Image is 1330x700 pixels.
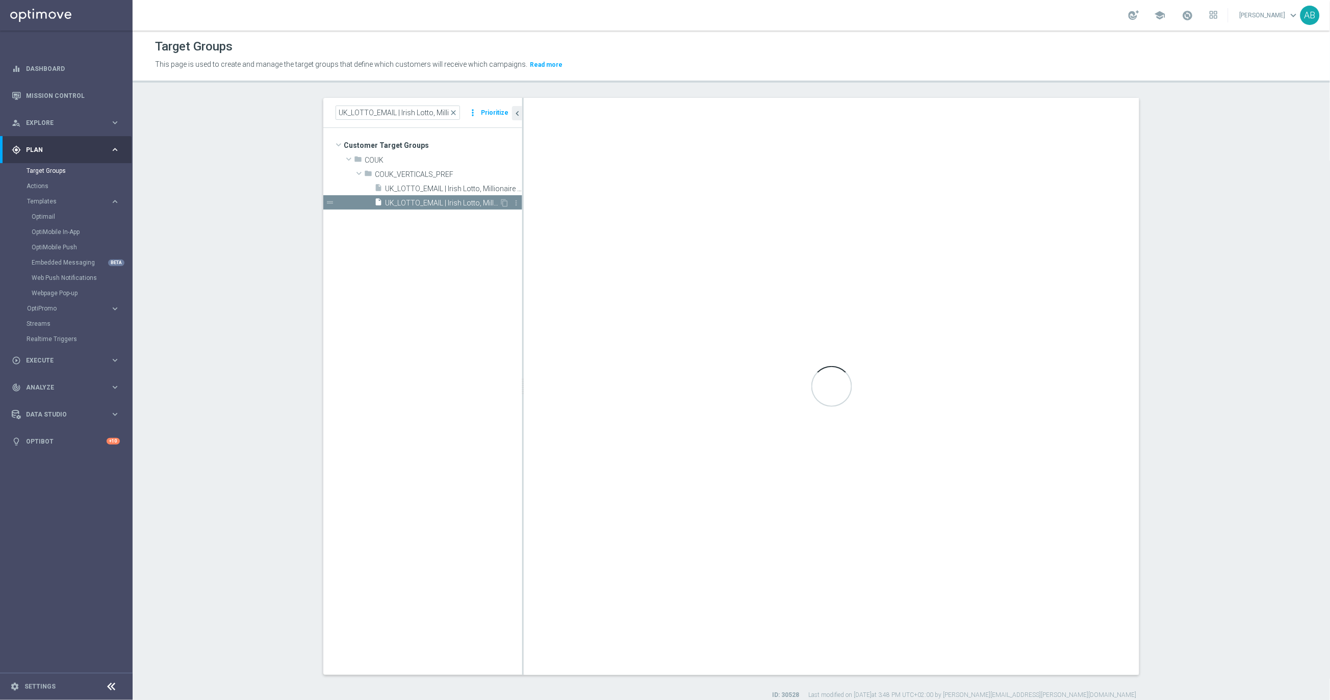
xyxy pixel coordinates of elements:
[12,55,120,82] div: Dashboard
[32,243,106,251] a: OptiMobile Push
[364,169,372,181] i: folder
[27,305,110,312] div: OptiPromo
[32,289,106,297] a: Webpage Pop-up
[772,691,799,699] label: ID: 30528
[11,119,120,127] button: person_search Explore keyboard_arrow_right
[32,228,106,236] a: OptiMobile In-App
[110,304,120,314] i: keyboard_arrow_right
[12,118,21,127] i: person_search
[27,320,106,328] a: Streams
[344,138,522,152] span: Customer Target Groups
[1300,6,1320,25] div: AB
[512,106,522,120] button: chevron_left
[11,92,120,100] button: Mission Control
[365,156,522,165] span: COUK
[11,146,120,154] button: gps_fixed Plan keyboard_arrow_right
[32,213,106,221] a: Optimail
[27,305,100,312] span: OptiPromo
[110,409,120,419] i: keyboard_arrow_right
[529,59,564,70] button: Read more
[27,178,132,194] div: Actions
[27,197,120,205] button: Templates keyboard_arrow_right
[32,224,132,240] div: OptiMobile In-App
[108,260,124,266] div: BETA
[27,331,132,347] div: Realtime Triggers
[27,167,106,175] a: Target Groups
[32,274,106,282] a: Web Push Notifications
[385,185,522,193] span: UK_LOTTO_EMAIL | Irish Lotto, Millionaire &gt;0 This year
[1155,10,1166,21] span: school
[12,82,120,109] div: Mission Control
[32,258,106,267] a: Embedded Messaging
[155,60,527,68] span: This page is used to create and manage the target groups that define which customers will receive...
[27,335,106,343] a: Realtime Triggers
[375,170,522,179] span: COUK_VERTICALS_PREF
[32,255,132,270] div: Embedded Messaging
[12,428,120,455] div: Optibot
[32,240,132,255] div: OptiMobile Push
[12,356,21,365] i: play_circle_outline
[27,194,132,301] div: Templates
[110,145,120,154] i: keyboard_arrow_right
[32,209,132,224] div: Optimail
[26,411,110,418] span: Data Studio
[26,384,110,391] span: Analyze
[26,55,120,82] a: Dashboard
[27,316,132,331] div: Streams
[449,109,457,117] span: close
[110,118,120,127] i: keyboard_arrow_right
[512,199,520,207] i: more_vert
[468,106,478,120] i: more_vert
[27,304,120,313] button: OptiPromo keyboard_arrow_right
[513,109,522,118] i: chevron_left
[27,163,132,178] div: Target Groups
[27,198,100,204] span: Templates
[32,286,132,301] div: Webpage Pop-up
[1288,10,1299,21] span: keyboard_arrow_down
[1239,8,1300,23] a: [PERSON_NAME]keyboard_arrow_down
[11,437,120,446] button: lightbulb Optibot +10
[26,147,110,153] span: Plan
[479,106,510,120] button: Prioritize
[27,198,110,204] div: Templates
[12,145,110,154] div: Plan
[10,682,19,691] i: settings
[500,199,508,207] i: Duplicate Target group
[12,64,21,73] i: equalizer
[155,39,233,54] h1: Target Groups
[26,428,107,455] a: Optibot
[12,118,110,127] div: Explore
[11,356,120,365] button: play_circle_outline Execute keyboard_arrow_right
[110,382,120,392] i: keyboard_arrow_right
[27,182,106,190] a: Actions
[808,691,1137,699] label: Last modified on [DATE] at 3:48 PM UTC+02:00 by [PERSON_NAME][EMAIL_ADDRESS][PERSON_NAME][DOMAIN_...
[110,355,120,365] i: keyboard_arrow_right
[26,357,110,364] span: Execute
[336,106,460,120] input: Quick find group or folder
[354,155,362,167] i: folder
[110,197,120,206] i: keyboard_arrow_right
[26,82,120,109] a: Mission Control
[11,410,120,419] button: Data Studio keyboard_arrow_right
[107,438,120,445] div: +10
[12,356,110,365] div: Execute
[12,437,21,446] i: lightbulb
[374,198,382,210] i: insert_drive_file
[11,65,120,73] button: equalizer Dashboard
[374,184,382,195] i: insert_drive_file
[12,145,21,154] i: gps_fixed
[27,301,132,316] div: OptiPromo
[11,383,120,392] button: track_changes Analyze keyboard_arrow_right
[12,383,21,392] i: track_changes
[385,199,499,208] span: UK_LOTTO_EMAIL | Irish Lotto, Millionaire &gt;0 This year OR Churn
